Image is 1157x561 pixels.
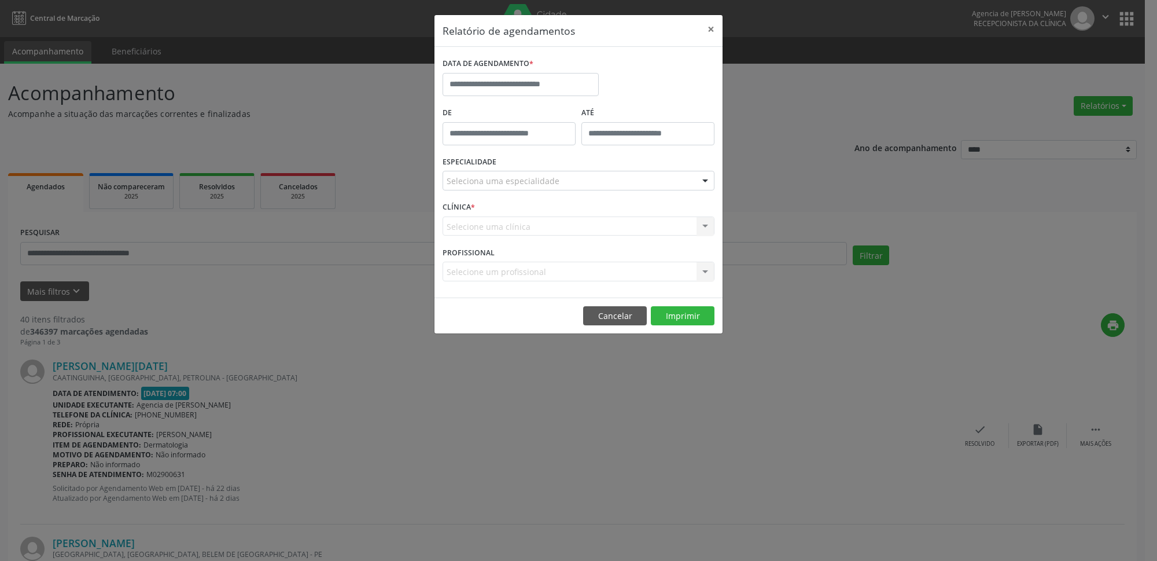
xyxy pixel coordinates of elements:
button: Cancelar [583,306,647,326]
label: DATA DE AGENDAMENTO [443,55,533,73]
button: Close [699,15,723,43]
span: Seleciona uma especialidade [447,175,559,187]
h5: Relatório de agendamentos [443,23,575,38]
label: ESPECIALIDADE [443,153,496,171]
label: De [443,104,576,122]
label: CLÍNICA [443,199,475,217]
label: PROFISSIONAL [443,244,495,262]
button: Imprimir [651,306,714,326]
label: ATÉ [581,104,714,122]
